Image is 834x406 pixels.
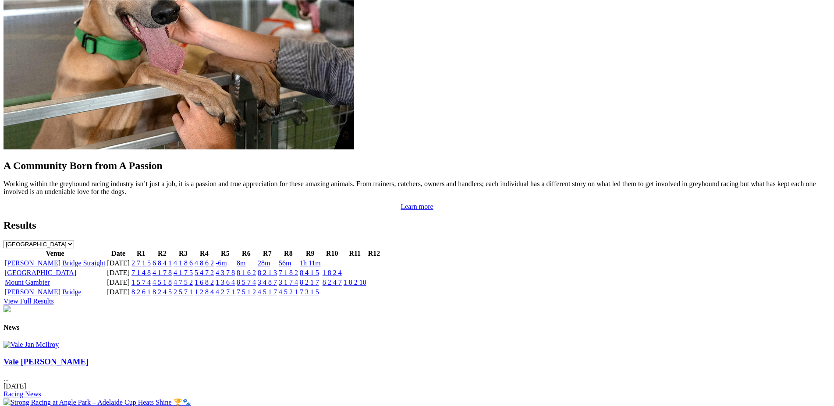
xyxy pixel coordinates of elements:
[106,249,130,258] th: Date
[258,288,277,296] a: 4 5 1 7
[278,249,298,258] th: R8
[131,288,151,296] a: 8 2 6 1
[106,288,130,297] td: [DATE]
[257,249,277,258] th: R7
[174,259,193,267] a: 4 1 8 6
[194,249,214,258] th: R4
[5,259,105,267] a: [PERSON_NAME] Bridge Straight
[4,357,830,399] div: ...
[4,180,830,196] p: Working within the greyhound racing industry isn’t just a job, it is a passion and true appreciat...
[195,288,214,296] a: 1 2 8 4
[279,259,291,267] a: 56m
[4,305,11,312] img: chasers_homepage.jpg
[258,269,277,276] a: 8 2 1 3
[4,390,41,398] a: Racing News
[237,288,256,296] a: 7 5 1 2
[5,269,76,276] a: [GEOGRAPHIC_DATA]
[279,288,298,296] a: 4 5 2 1
[153,279,172,286] a: 4 5 1 8
[300,288,319,296] a: 7 3 1 5
[153,269,172,276] a: 4 1 7 8
[106,259,130,268] td: [DATE]
[4,249,106,258] th: Venue
[216,288,235,296] a: 4 2 7 1
[237,259,245,267] a: 8m
[323,269,342,276] a: 1 8 2 4
[106,278,130,287] td: [DATE]
[300,279,319,286] a: 8 2 1 7
[237,269,256,276] a: 8 1 6 2
[4,357,89,366] a: Vale [PERSON_NAME]
[279,279,298,286] a: 3 1 7 4
[4,324,830,332] h4: News
[368,249,381,258] th: R12
[5,279,50,286] a: Mount Gambier
[174,279,193,286] a: 4 7 5 2
[5,288,82,296] a: [PERSON_NAME] Bridge
[258,279,277,286] a: 3 4 8 7
[173,249,193,258] th: R3
[106,268,130,277] td: [DATE]
[4,341,59,349] img: Vale Jan McIlroy
[4,297,54,305] a: View Full Results
[236,249,256,258] th: R6
[299,249,321,258] th: R9
[131,269,151,276] a: 7 1 4 8
[237,279,256,286] a: 8 5 7 4
[323,279,342,286] a: 8 2 4 7
[4,382,26,390] span: [DATE]
[343,249,367,258] th: R11
[4,160,830,172] h2: A Community Born from A Passion
[216,259,227,267] a: -6m
[216,279,235,286] a: 1 3 6 4
[195,279,214,286] a: 1 6 8 2
[131,279,151,286] a: 1 5 7 4
[131,259,151,267] a: 2 7 1 5
[322,249,342,258] th: R10
[216,269,235,276] a: 4 3 7 8
[300,259,321,267] a: 1h 11m
[279,269,298,276] a: 7 1 8 2
[401,203,433,210] a: Learn more
[131,249,151,258] th: R1
[215,249,235,258] th: R5
[153,259,172,267] a: 6 8 4 1
[195,259,214,267] a: 4 8 6 2
[174,288,193,296] a: 2 5 7 1
[344,279,366,286] a: 1 8 2 10
[258,259,270,267] a: 28m
[174,269,193,276] a: 4 1 7 5
[300,269,319,276] a: 8 4 1 5
[4,219,830,231] h2: Results
[153,288,172,296] a: 8 2 4 5
[152,249,172,258] th: R2
[195,269,214,276] a: 5 4 7 2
